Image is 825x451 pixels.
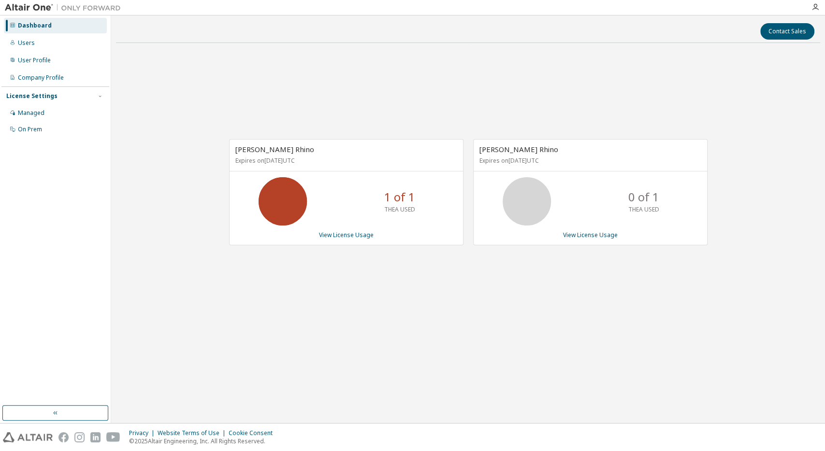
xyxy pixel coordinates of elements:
[229,429,278,437] div: Cookie Consent
[479,156,699,165] p: Expires on [DATE] UTC
[628,189,659,205] p: 0 of 1
[3,432,53,442] img: altair_logo.svg
[90,432,101,442] img: linkedin.svg
[18,126,42,133] div: On Prem
[235,144,314,154] span: [PERSON_NAME] Rhino
[319,231,374,239] a: View License Usage
[158,429,229,437] div: Website Terms of Use
[129,429,158,437] div: Privacy
[6,92,58,100] div: License Settings
[74,432,85,442] img: instagram.svg
[18,22,52,29] div: Dashboard
[384,205,415,213] p: THEA USED
[106,432,120,442] img: youtube.svg
[479,144,558,154] span: [PERSON_NAME] Rhino
[563,231,618,239] a: View License Usage
[18,56,51,64] div: User Profile
[18,74,64,82] div: Company Profile
[628,205,659,213] p: THEA USED
[760,23,814,40] button: Contact Sales
[58,432,69,442] img: facebook.svg
[129,437,278,445] p: © 2025 Altair Engineering, Inc. All Rights Reserved.
[18,109,44,117] div: Managed
[18,39,35,47] div: Users
[235,156,455,165] p: Expires on [DATE] UTC
[384,189,415,205] p: 1 of 1
[5,3,126,13] img: Altair One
